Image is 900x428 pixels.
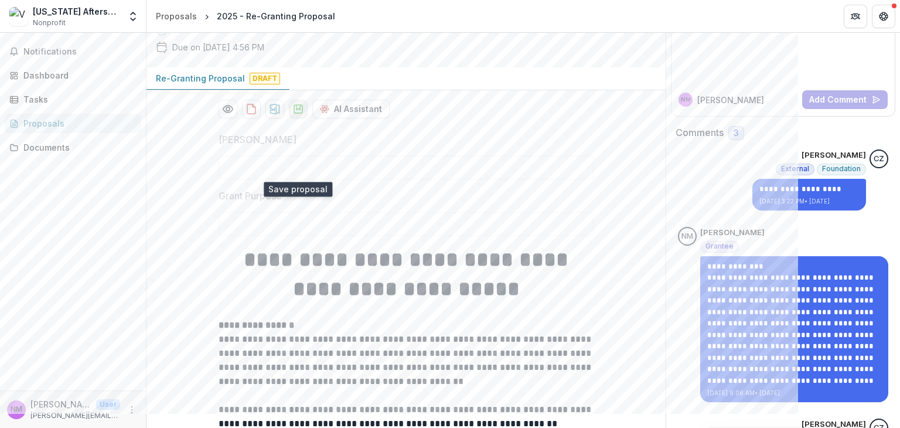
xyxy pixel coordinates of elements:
[5,90,141,109] a: Tasks
[30,410,120,421] p: [PERSON_NAME][EMAIL_ADDRESS][DOMAIN_NAME]
[23,69,132,81] div: Dashboard
[242,100,261,118] button: download-proposal
[312,100,390,118] button: AI Assistant
[250,73,280,84] span: Draft
[96,399,120,410] p: User
[156,72,245,84] p: Re-Granting Proposal
[11,406,22,413] div: Nicole Miller
[734,128,739,138] span: 3
[707,389,881,398] p: [DATE] 9:06 AM • [DATE]
[9,7,28,26] img: Vermont Afterschool
[30,398,91,410] p: [PERSON_NAME]
[23,117,132,130] div: Proposals
[156,10,197,22] div: Proposals
[5,66,141,85] a: Dashboard
[33,5,120,18] div: [US_STATE] Afterschool
[219,100,237,118] button: Preview ce7570b1-cb19-41f0-8f44-c492d081029f-0.pdf
[5,114,141,133] a: Proposals
[5,42,141,61] button: Notifications
[872,5,895,28] button: Get Help
[219,189,282,203] p: Grant Purpose
[265,100,284,118] button: download-proposal
[697,94,764,106] p: [PERSON_NAME]
[759,197,859,206] p: [DATE] 3:22 PM • [DATE]
[5,138,141,157] a: Documents
[151,8,202,25] a: Proposals
[125,403,139,417] button: More
[844,5,867,28] button: Partners
[681,233,693,240] div: Nicole Miller
[781,165,809,173] span: External
[802,150,866,161] p: [PERSON_NAME]
[172,41,264,53] p: Due on [DATE] 4:56 PM
[125,5,141,28] button: Open entity switcher
[23,141,132,154] div: Documents
[217,10,335,22] div: 2025 - Re-Granting Proposal
[23,47,137,57] span: Notifications
[802,90,888,109] button: Add Comment
[874,155,884,163] div: Christine Zachai
[289,100,308,118] button: download-proposal
[219,133,296,147] p: [PERSON_NAME]
[676,127,724,138] h2: Comments
[681,97,691,103] div: Nicole Miller
[23,93,132,106] div: Tasks
[33,18,66,28] span: Nonprofit
[151,8,340,25] nav: breadcrumb
[700,227,765,239] p: [PERSON_NAME]
[705,242,734,250] span: Grantee
[822,165,861,173] span: Foundation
